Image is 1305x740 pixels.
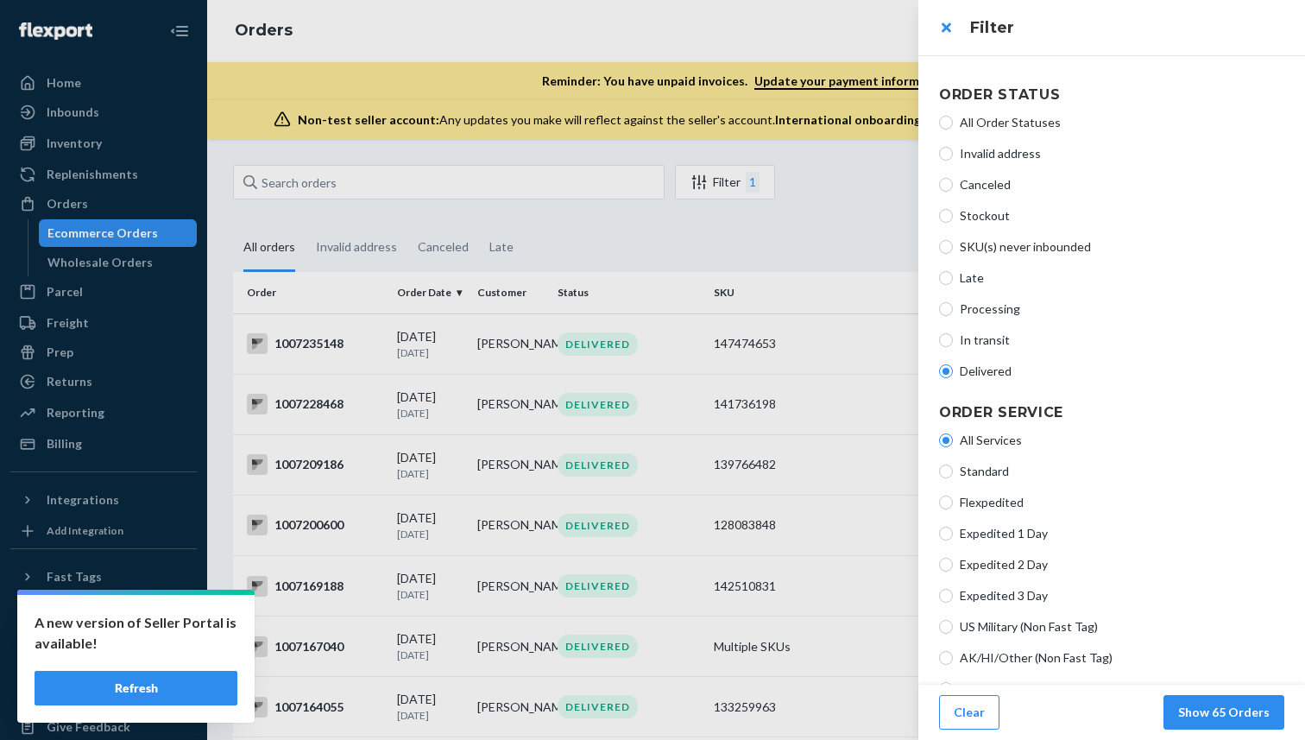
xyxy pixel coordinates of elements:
button: close [929,10,963,45]
span: Stockout [960,207,1284,225]
input: Worldwide Partner Delivered Duty Paid [939,682,953,696]
input: Stockout [939,209,953,223]
input: SKU(s) never inbounded [939,240,953,254]
h3: Filter [970,16,1284,39]
span: US Military (Non Fast Tag) [960,618,1284,636]
span: Worldwide Partner Delivered Duty Paid [960,680,1284,698]
input: Processing [939,302,953,316]
input: Flexpedited [939,496,953,509]
h4: Order Status [939,85,1284,105]
span: Canceled [960,176,1284,193]
input: All Services [939,433,953,447]
span: Expedited 3 Day [960,587,1284,604]
span: Expedited 2 Day [960,556,1284,573]
input: All Order Statuses [939,116,953,130]
button: Clear [939,695,999,730]
span: Expedited 1 Day [960,525,1284,542]
span: Standard [960,463,1284,480]
span: Late [960,269,1284,287]
span: AK/HI/Other (Non Fast Tag) [960,649,1284,667]
span: In transit [960,332,1284,349]
span: Flexpedited [960,494,1284,511]
button: Show 65 Orders [1163,695,1284,730]
h4: Order Service [939,402,1284,423]
input: Expedited 3 Day [939,589,953,603]
input: In transit [939,333,953,347]
input: US Military (Non Fast Tag) [939,620,953,634]
input: Expedited 2 Day [939,558,953,572]
span: All Order Statuses [960,114,1284,131]
span: Delivered [960,363,1284,380]
span: All Services [960,432,1284,449]
input: Expedited 1 Day [939,527,953,541]
span: Processing [960,300,1284,318]
input: AK/HI/Other (Non Fast Tag) [939,651,953,665]
span: Invalid address [960,145,1284,162]
input: Standard [939,465,953,478]
input: Canceled [939,178,953,192]
input: Delivered [939,364,953,378]
input: Late [939,271,953,285]
span: SKU(s) never inbounded [960,238,1284,256]
input: Invalid address [939,147,953,161]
